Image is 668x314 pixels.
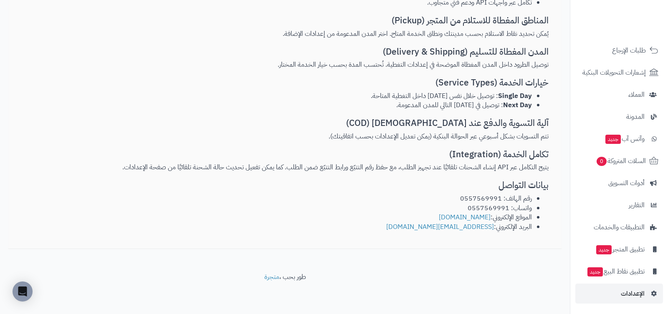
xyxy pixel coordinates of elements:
[21,16,549,25] h3: المناطق المغطاة للاستلام من المتجر (Pickup)
[21,78,549,88] h3: خيارات الخدمة (Service Types)
[596,245,612,254] span: جديد
[575,195,663,215] a: التقارير
[575,217,663,237] a: التطبيقات والخدمات
[21,163,549,172] p: يتيح التكامل عبر API إنشاء الشحنات تلقائيًا عند تجهيز الطلب، مع حفظ رقم التتبّع ورابط التتبّع ضمن...
[21,100,532,110] li: : توصيل في [DATE] التالي للمدن المدعومة.
[596,155,646,167] span: السلات المتروكة
[21,203,532,213] li: واتساب: 0557569991
[21,150,549,159] h3: تكامل الخدمة (Integration)
[439,212,491,222] a: [DOMAIN_NAME]
[264,272,279,282] a: متجرة
[582,67,646,78] span: إشعارات التحويلات البنكية
[597,157,607,166] span: 0
[503,100,532,110] strong: Next Day
[575,173,663,193] a: أدوات التسويق
[621,288,645,299] span: الإعدادات
[21,181,549,190] h3: بيانات التواصل
[575,40,663,60] a: طلبات الإرجاع
[628,89,645,100] span: العملاء
[575,129,663,149] a: وآتس آبجديد
[595,244,645,255] span: تطبيق المتجر
[575,261,663,281] a: تطبيق نقاط البيعجديد
[626,111,645,123] span: المدونة
[21,222,532,232] li: البريد الإلكتروني:
[575,151,663,171] a: السلات المتروكة0
[386,222,494,232] a: [EMAIL_ADDRESS][DOMAIN_NAME]
[605,133,645,145] span: وآتس آب
[587,266,645,277] span: تطبيق نقاط البيع
[575,284,663,304] a: الإعدادات
[13,281,33,301] div: Open Intercom Messenger
[575,85,663,105] a: العملاء
[21,29,549,39] p: يُمكن تحديد نقاط الاستلام بحسب مدينتك ونطاق الخدمة المتاح. اختر المدن المدعومة من إعدادات الإضافة.
[21,60,549,70] p: توصيل الطرود داخل المدن المغطاة الموضحة في إعدادات التغطية. تُحتسب المدة بحسب خيار الخدمة المختار.
[21,213,532,222] li: الموقع الإلكتروني:
[575,107,663,127] a: المدونة
[605,135,621,144] span: جديد
[608,177,645,189] span: أدوات التسويق
[21,91,532,101] li: : توصيل خلال نفس [DATE] داخل التغطية المتاحة.
[629,199,645,211] span: التقارير
[575,239,663,259] a: تطبيق المتجرجديد
[587,267,603,276] span: جديد
[21,194,532,203] li: رقم الهاتف: 0557569991
[21,118,549,128] h3: آلية التسوية والدفع عند [DEMOGRAPHIC_DATA] (COD)
[594,221,645,233] span: التطبيقات والخدمات
[611,6,660,24] img: logo-2.png
[21,47,549,57] h3: المدن المغطاة للتسليم (Delivery & Shipping)
[21,132,549,141] p: تتم التسويات بشكل أسبوعي عبر الحوالة البنكية (يمكن تعديل الإعدادات بحسب اتفاقيتك).
[612,45,646,56] span: طلبات الإرجاع
[575,63,663,83] a: إشعارات التحويلات البنكية
[498,91,532,101] strong: Single Day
